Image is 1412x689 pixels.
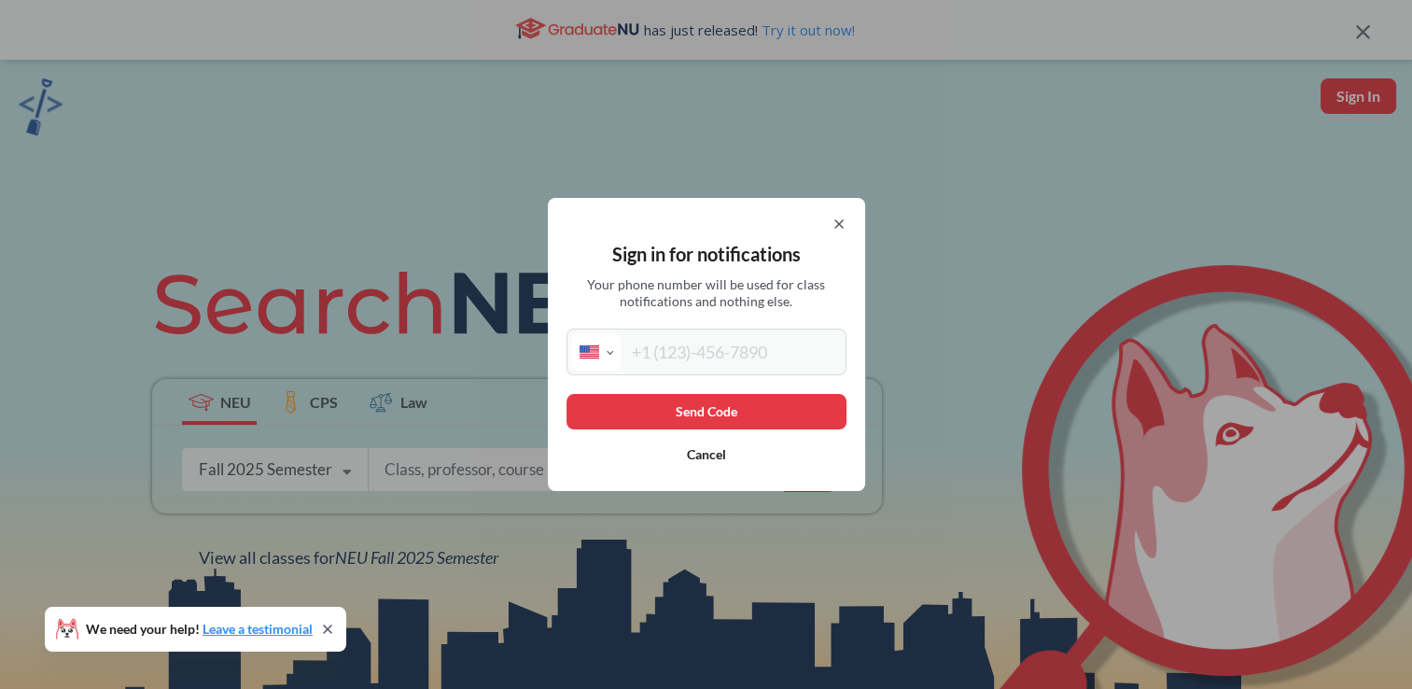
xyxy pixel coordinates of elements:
[566,437,846,472] button: Cancel
[566,394,846,429] button: Send Code
[612,243,801,265] span: Sign in for notifications
[573,276,839,310] span: Your phone number will be used for class notifications and nothing else.
[203,621,313,637] a: Leave a testimonial
[19,78,63,135] img: sandbox logo
[621,333,842,371] input: +1 (123)-456-7890
[86,623,313,636] span: We need your help!
[19,78,63,141] a: sandbox logo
